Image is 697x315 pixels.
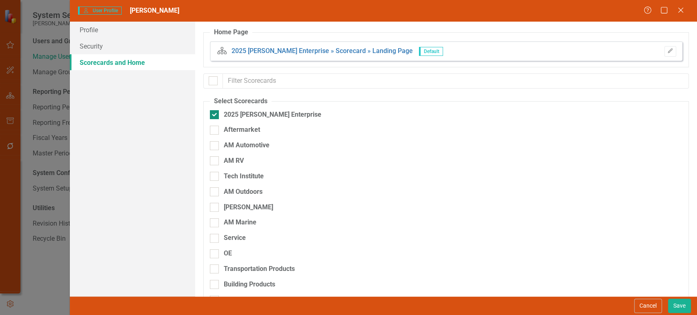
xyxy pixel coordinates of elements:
[224,203,273,212] div: [PERSON_NAME]
[130,7,179,14] span: [PERSON_NAME]
[664,46,676,57] button: Please Save To Continue
[224,233,246,243] div: Service
[224,264,295,274] div: Transportation Products
[224,187,263,197] div: AM Outdoors
[224,218,256,227] div: AM Marine
[223,73,689,89] input: Filter Scorecards
[70,22,195,38] a: Profile
[70,38,195,54] a: Security
[224,156,244,166] div: AM RV
[224,172,264,181] div: Tech Institute
[668,299,691,313] button: Save
[224,141,269,150] div: AM Automotive
[224,295,254,305] div: OE Marine
[224,125,260,135] div: Aftermarket
[224,280,275,289] div: Building Products
[232,47,413,55] a: 2025 [PERSON_NAME] Enterprise » Scorecard » Landing Page
[224,249,232,258] div: OE
[419,47,443,56] span: Default
[210,28,252,37] legend: Home Page
[70,54,195,71] a: Scorecards and Home
[634,299,662,313] button: Cancel
[78,7,122,15] span: User Profile
[224,110,321,120] div: 2025 [PERSON_NAME] Enterprise
[210,97,272,106] legend: Select Scorecards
